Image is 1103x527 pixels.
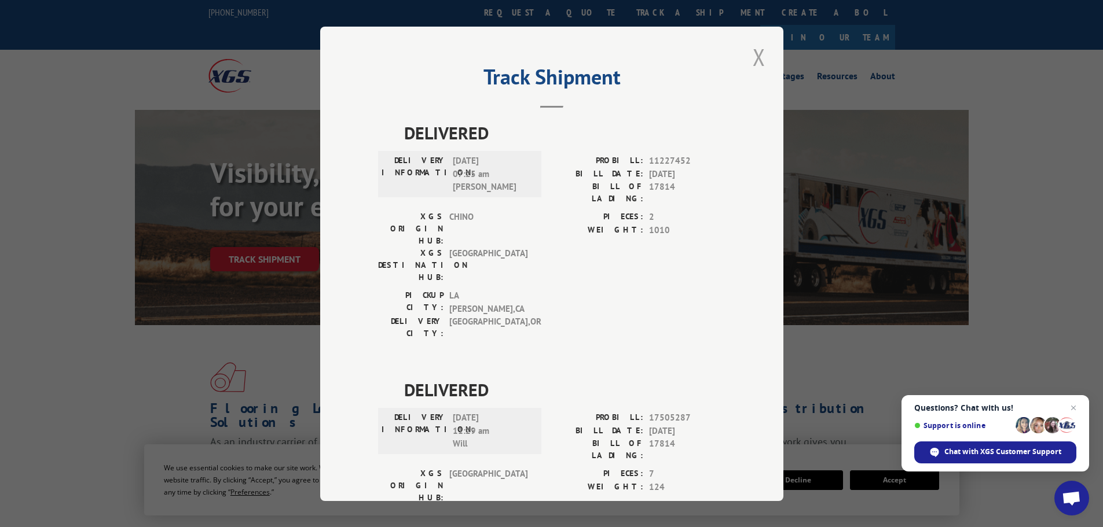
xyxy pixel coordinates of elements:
button: Close modal [749,41,769,73]
label: DELIVERY INFORMATION: [382,154,447,194]
label: BILL OF LADING: [552,437,643,462]
label: XGS DESTINATION HUB: [378,247,444,283]
label: XGS ORIGIN HUB: [378,467,444,504]
label: PROBILL: [552,154,643,168]
span: Chat with XGS Customer Support [944,447,1061,457]
a: Open chat [1054,481,1089,515]
span: 17814 [649,437,725,462]
span: Questions? Chat with us! [914,403,1076,412]
span: 2 [649,211,725,224]
span: [DATE] 11:29 am Will [453,411,531,451]
span: [DATE] 07:25 am [PERSON_NAME] [453,154,531,194]
span: Chat with XGS Customer Support [914,441,1076,463]
span: [GEOGRAPHIC_DATA] [449,467,527,504]
span: LA [PERSON_NAME] , CA [449,289,527,315]
label: BILL OF LADING: [552,180,643,205]
span: DELIVERED [404,120,725,146]
span: Support is online [914,421,1012,430]
h2: Track Shipment [378,69,725,91]
label: WEIGHT: [552,223,643,237]
span: CHINO [449,211,527,247]
span: DELIVERED [404,377,725,403]
label: DELIVERY CITY: [378,315,444,340]
label: BILL DATE: [552,424,643,437]
label: DELIVERY INFORMATION: [382,411,447,451]
label: WEIGHT: [552,480,643,493]
span: [GEOGRAPHIC_DATA] [449,247,527,283]
span: [DATE] [649,424,725,437]
span: 124 [649,480,725,493]
span: [GEOGRAPHIC_DATA] , OR [449,315,527,340]
label: BILL DATE: [552,167,643,180]
label: PROBILL: [552,411,643,425]
span: 1010 [649,223,725,237]
span: 7 [649,467,725,481]
label: PIECES: [552,467,643,481]
span: [DATE] [649,167,725,180]
span: 17814 [649,180,725,205]
label: XGS ORIGIN HUB: [378,211,444,247]
span: 17505287 [649,411,725,425]
span: 11227452 [649,154,725,168]
label: PICKUP CITY: [378,289,444,315]
label: PIECES: [552,211,643,224]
